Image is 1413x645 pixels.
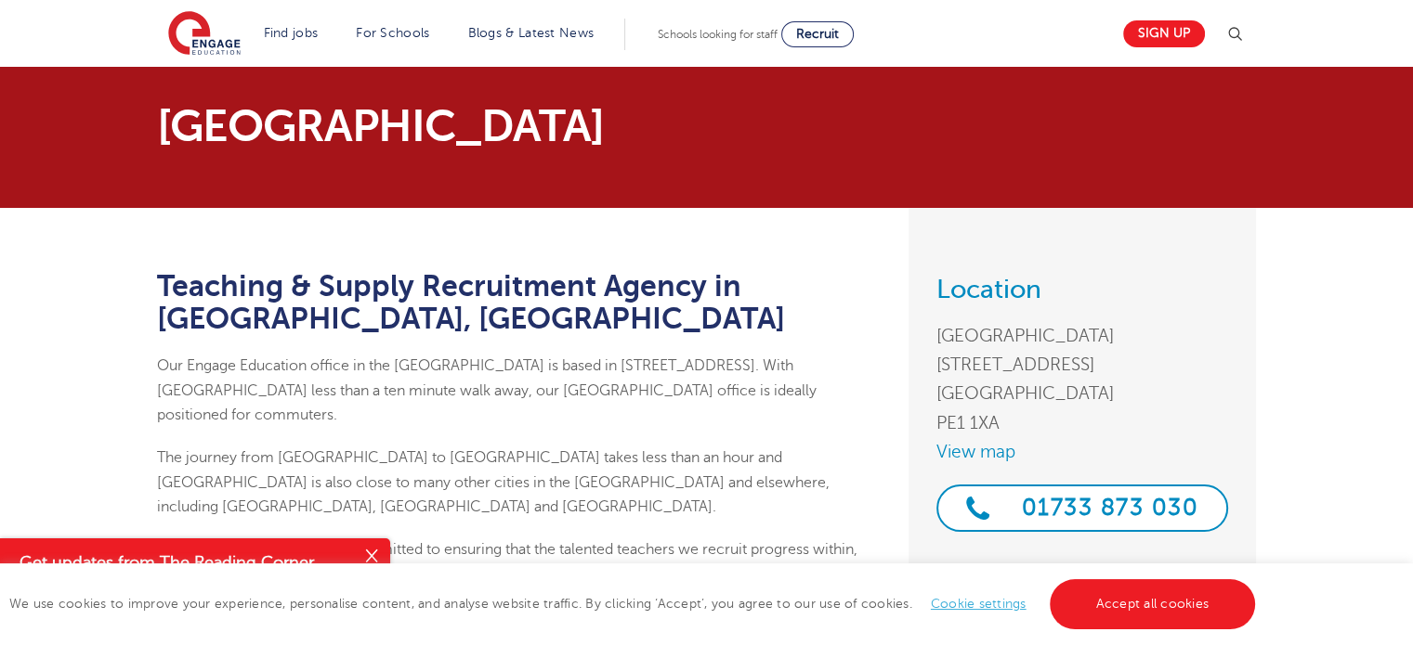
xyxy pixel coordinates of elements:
[936,484,1228,532] a: 01733 873 030
[781,21,854,47] a: Recruit
[157,270,881,335] h1: Teaching & Supply Recruitment Agency in [GEOGRAPHIC_DATA], [GEOGRAPHIC_DATA]
[157,357,817,423] span: Our Engage Education office in the [GEOGRAPHIC_DATA] is based in [STREET_ADDRESS]. With [GEOGRAPH...
[157,541,870,607] span: At Engage Education we are committed to ensuring that the talented teachers we recruit progress w...
[1123,20,1205,47] a: Sign up
[264,26,319,40] a: Find jobs
[20,551,351,574] h4: Get updates from The Reading Corner
[356,26,429,40] a: For Schools
[658,28,778,41] span: Schools looking for staff
[936,321,1228,437] address: [GEOGRAPHIC_DATA][STREET_ADDRESS] [GEOGRAPHIC_DATA] PE1 1XA
[468,26,595,40] a: Blogs & Latest News
[157,104,881,148] p: [GEOGRAPHIC_DATA]
[157,449,830,515] span: The journey from [GEOGRAPHIC_DATA] to [GEOGRAPHIC_DATA] takes less than an hour and [GEOGRAPHIC_D...
[936,277,1228,303] h3: Location
[168,11,241,58] img: Engage Education
[1050,579,1256,629] a: Accept all cookies
[9,597,1260,611] span: We use cookies to improve your experience, personalise content, and analyse website traffic. By c...
[936,437,1228,466] a: View map
[796,27,839,41] span: Recruit
[931,597,1027,611] a: Cookie settings
[353,538,390,575] button: Close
